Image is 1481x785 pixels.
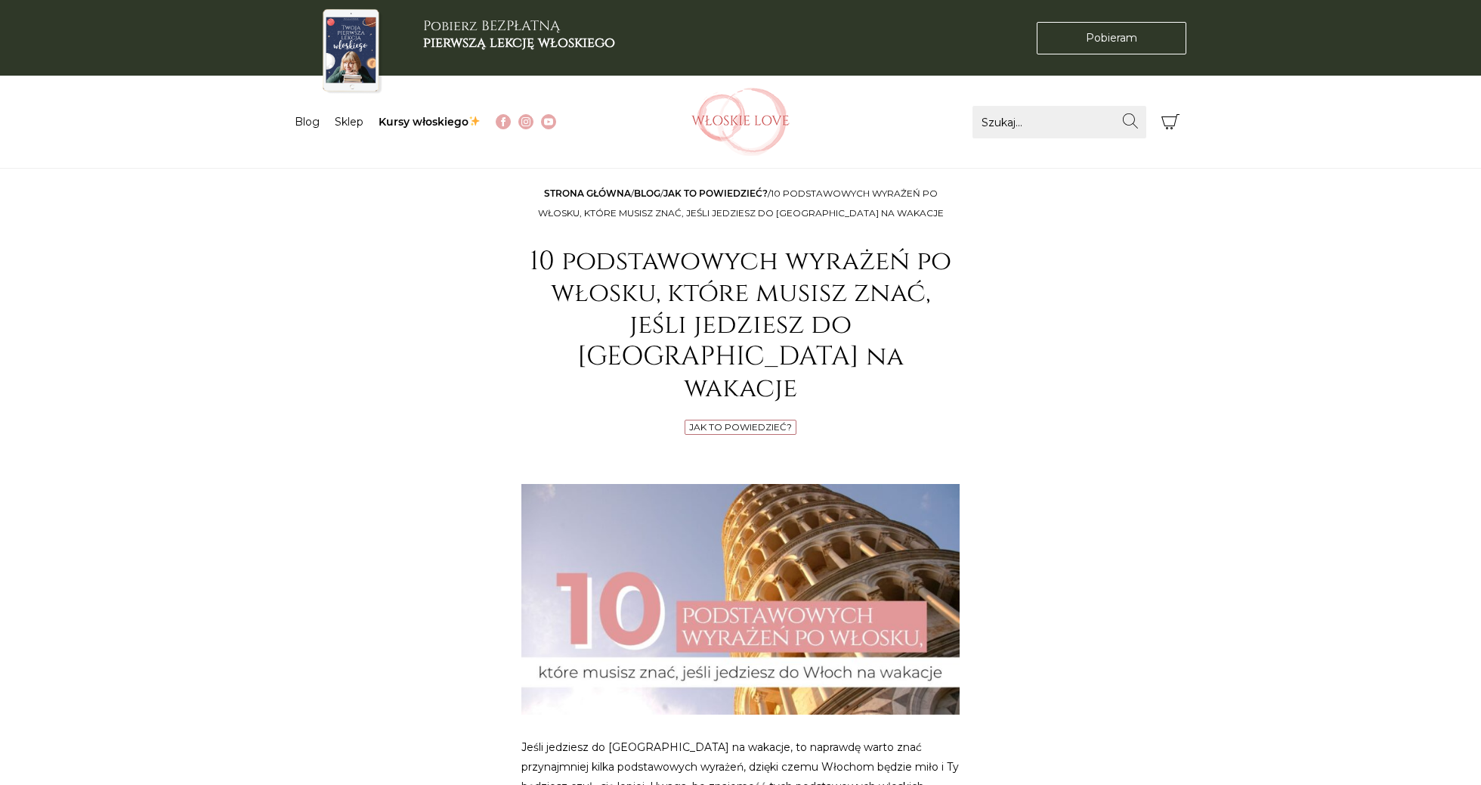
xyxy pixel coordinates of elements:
a: Pobieram [1037,22,1186,54]
a: Sklep [335,115,363,129]
h1: 10 podstawowych wyrażeń po włosku, które musisz znać, jeśli jedziesz do [GEOGRAPHIC_DATA] na wakacje [521,246,960,405]
input: Szukaj... [972,106,1146,138]
a: Blog [295,115,320,129]
b: pierwszą lekcję włoskiego [423,33,615,52]
a: Jak to powiedzieć? [663,188,768,199]
a: Strona główna [544,188,631,199]
h3: Pobierz BEZPŁATNĄ [423,18,615,51]
a: Blog [634,188,660,199]
a: Jak to powiedzieć? [689,421,792,433]
span: / / / [538,188,944,219]
button: Koszyk [1154,106,1186,138]
a: Kursy włoskiego [379,115,481,129]
span: Pobieram [1086,30,1137,46]
img: ✨ [469,116,480,126]
img: Włoskielove [691,88,790,156]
